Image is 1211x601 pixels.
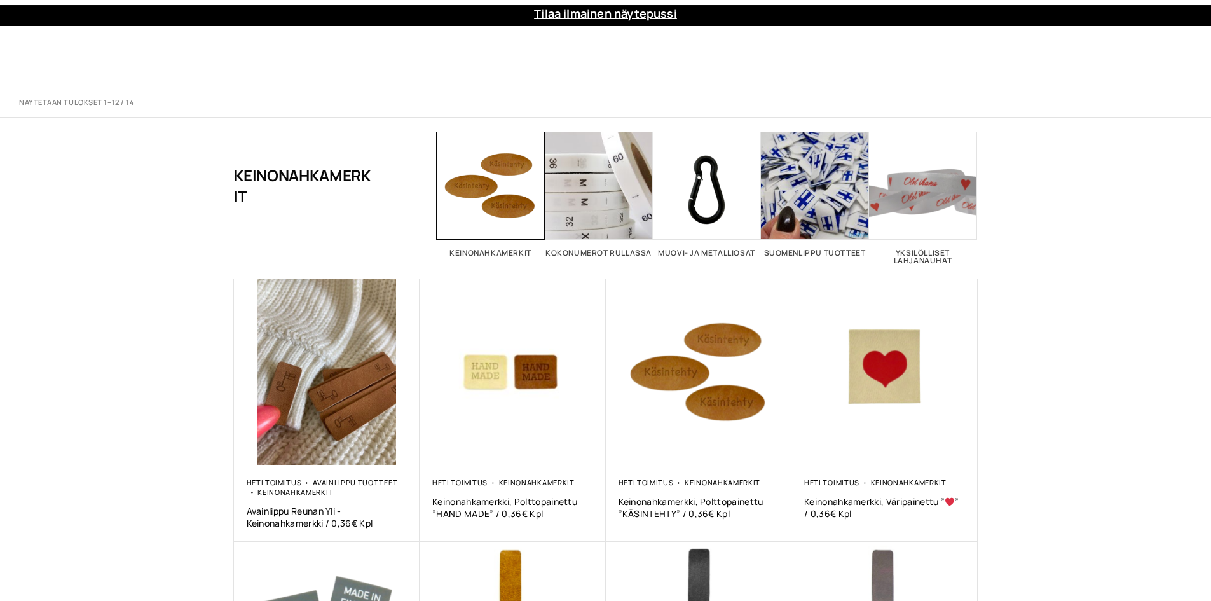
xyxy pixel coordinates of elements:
img: ❤️ [945,497,954,506]
h2: Suomenlippu tuotteet [761,249,869,257]
a: Keinonahkamerkki, Väripainettu ”❤️” / 0,36€ Kpl [804,495,965,520]
a: Visit product category Yksilölliset lahjanauhat [869,132,977,265]
h2: Kokonumerot rullassa [545,249,653,257]
a: Heti toimitus [804,478,859,487]
a: Heti toimitus [619,478,674,487]
a: Keinonahkamerkit [685,478,760,487]
h2: Yksilölliset lahjanauhat [869,249,977,265]
a: Visit product category Kokonumerot rullassa [545,132,653,257]
span: Keinonahkamerkki, Väripainettu ” ” / 0,36€ Kpl [804,495,965,520]
a: Keinonahkamerkit [871,478,947,487]
a: Keinonahkamerkki, Polttopainettu ”HAND MADE” / 0,36€ Kpl [432,495,593,520]
p: Näytetään tulokset 1–12 / 14 [19,98,134,107]
a: Keinonahkamerkit [257,487,333,497]
h1: Keinonahkamerkit [234,132,373,240]
a: Visit product category Keinonahkamerkit [437,132,545,257]
a: Keinonahkamerkit [499,478,575,487]
a: Avainlippu tuotteet [313,478,397,487]
h2: Muovi- ja metalliosat [653,249,761,257]
a: Heti toimitus [247,478,302,487]
a: Heti toimitus [432,478,488,487]
h2: Keinonahkamerkit [437,249,545,257]
a: Visit product category Suomenlippu tuotteet [761,132,869,257]
a: Avainlippu Reunan Yli -Keinonahkamerkki / 0,36€ Kpl [247,505,407,529]
a: Visit product category Muovi- ja metalliosat [653,132,761,257]
a: Tilaa ilmainen näytepussi [534,6,677,21]
a: Keinonahkamerkki, Polttopainettu ”KÄSINTEHTY” / 0,36€ Kpl [619,495,779,520]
